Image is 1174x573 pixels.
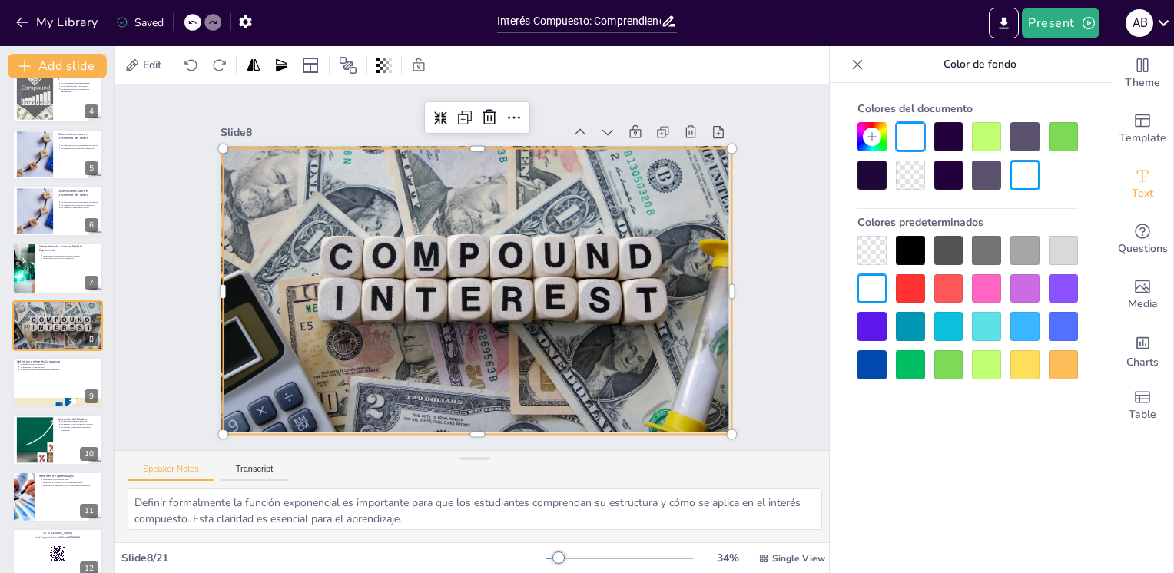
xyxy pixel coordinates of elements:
[1129,406,1156,423] span: Table
[43,484,98,487] p: Se enfatiza la importancia de las funciones exponenciales.
[61,426,98,431] p: Se enfatiza la importancia del interés compuesto.
[61,82,98,85] p: Los estudiantes trabajan en parejas.
[1119,130,1166,147] span: Template
[12,186,103,237] div: 6
[85,218,98,232] div: 6
[85,333,98,346] div: 8
[20,363,98,366] p: Se define el interés compuesto.
[43,478,98,481] p: Se resumen los conceptos clave.
[12,300,103,351] div: 8
[857,95,1078,122] div: Colores del documento
[51,532,73,535] strong: [DOMAIN_NAME]
[12,472,103,522] div: 11
[12,357,103,408] div: 9
[17,535,98,540] p: and login with code
[1112,46,1173,101] div: Change the overall theme
[128,488,822,530] textarea: Definir formalmente la función exponencial es importante para que los estudiantes comprendan su e...
[116,15,164,30] div: Saved
[857,209,1078,236] div: Colores predeterminados
[1126,8,1153,38] button: A B
[1128,296,1158,313] span: Media
[20,366,98,369] p: Se menciona la capitalización.
[85,161,98,175] div: 5
[61,200,98,204] p: Se reflexiona sobre el crecimiento del dinero.
[772,552,825,565] span: Single View
[1112,267,1173,323] div: Add images, graphics, shapes or video
[870,46,1090,83] p: Color de fondo
[85,389,98,403] div: 9
[80,447,98,461] div: 10
[1112,323,1173,378] div: Add charts and graphs
[85,104,98,118] div: 4
[43,254,98,257] p: Se presenta la fórmula para calcular el monto.
[17,359,98,364] p: Definición de Interés Compuesto
[128,464,214,481] button: Speaker Notes
[1112,212,1173,267] div: Get real-time input from your audience
[61,84,98,88] p: Se calculan montos y porcentajes.
[1112,157,1173,212] div: Add text boxes
[298,53,323,78] div: Layout
[61,144,98,147] p: Se reflexiona sobre el crecimiento del dinero.
[58,132,98,141] p: Observaciones sobre el Crecimiento del Dinero
[12,10,104,35] button: My Library
[497,10,662,32] input: Insert title
[8,54,107,78] button: Add slide
[1125,75,1160,91] span: Theme
[39,474,98,479] p: Resumen de Aprendizajes
[43,481,98,484] p: Se destaca la diferencia con el crecimiento lineal.
[61,204,98,207] p: Se compara con la progresión aritmética.
[61,419,98,422] p: Se presentan ejemplos prácticos.
[12,129,103,180] div: 5
[1126,9,1153,37] div: A B
[20,369,98,372] p: Se explica el proceso de generación de intereses.
[61,147,98,150] p: Se compara con la progresión aritmética.
[39,244,98,253] p: Generalización: Hacia el Modelo Exponencial
[58,416,98,421] p: Aplicación del Modelo
[12,71,103,122] div: 4
[43,257,98,260] p: Se relaciona con el interés compuesto.
[12,243,103,293] div: 7
[43,252,98,255] p: Se introduce la multiplicación mensual.
[1126,354,1159,371] span: Charts
[1112,101,1173,157] div: Add ready made slides
[339,56,357,75] span: Position
[80,504,98,518] div: 11
[17,532,98,536] p: Go to
[61,422,98,426] p: Se muestra el caso [PERSON_NAME].
[709,551,746,565] div: 34 %
[140,58,164,72] span: Edit
[61,207,98,210] p: Se fomenta el pensamiento crítico.
[61,88,98,93] p: Se utilizan tablas para organizar la información.
[989,8,1019,38] button: Export to PowerPoint
[1132,185,1153,202] span: Text
[121,551,546,565] div: Slide 8 / 21
[253,75,591,161] div: Slide 8
[12,414,103,465] div: 10
[1022,8,1099,38] button: Present
[61,149,98,152] p: Se fomenta el pensamiento crítico.
[85,276,98,290] div: 7
[58,189,98,197] p: Observaciones sobre el Crecimiento del Dinero
[1118,240,1168,257] span: Questions
[1112,378,1173,433] div: Add a table
[221,464,289,481] button: Transcript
